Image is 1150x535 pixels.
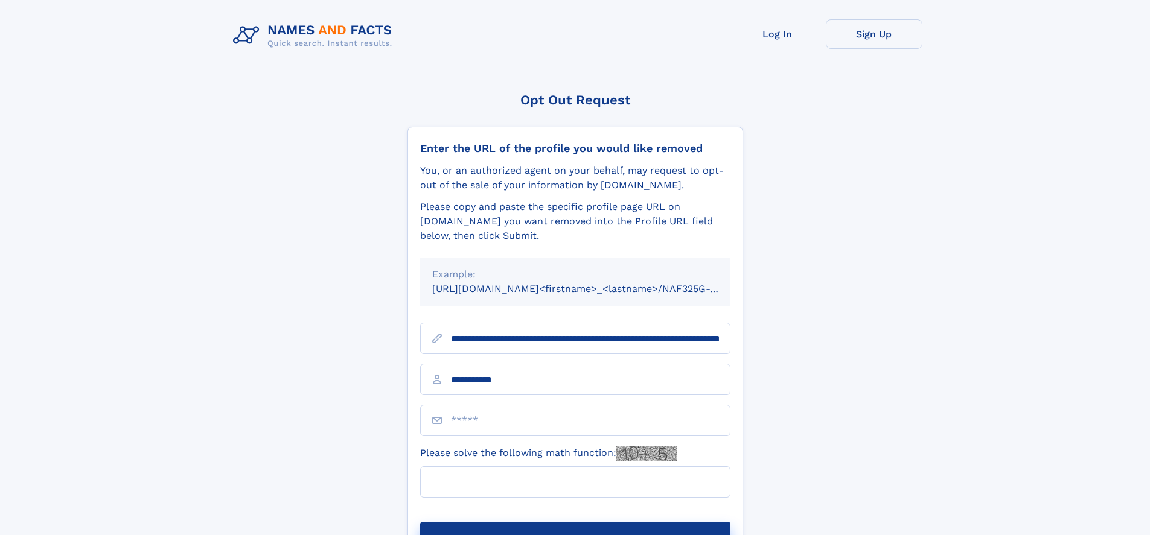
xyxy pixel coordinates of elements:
small: [URL][DOMAIN_NAME]<firstname>_<lastname>/NAF325G-xxxxxxxx [432,283,753,294]
div: Please copy and paste the specific profile page URL on [DOMAIN_NAME] you want removed into the Pr... [420,200,730,243]
div: Opt Out Request [407,92,743,107]
div: Enter the URL of the profile you would like removed [420,142,730,155]
a: Sign Up [826,19,922,49]
a: Log In [729,19,826,49]
div: Example: [432,267,718,282]
div: You, or an authorized agent on your behalf, may request to opt-out of the sale of your informatio... [420,163,730,192]
label: Please solve the following math function: [420,446,677,461]
img: Logo Names and Facts [228,19,402,52]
